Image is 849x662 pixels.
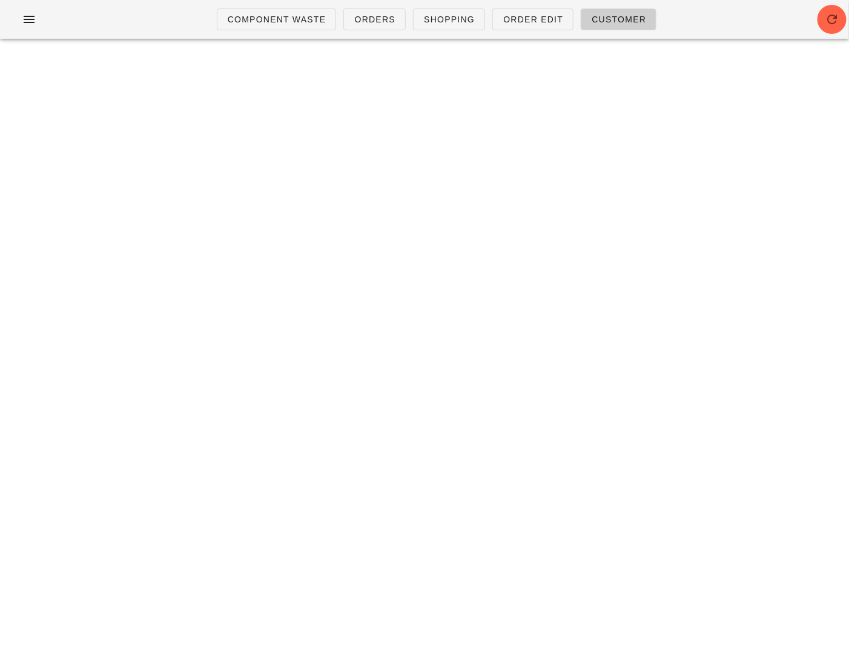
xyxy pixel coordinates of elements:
[343,8,406,30] a: Orders
[423,15,475,24] span: Shopping
[354,15,395,24] span: Orders
[413,8,485,30] a: Shopping
[581,8,656,30] a: Customer
[492,8,573,30] a: Order Edit
[503,15,563,24] span: Order Edit
[591,15,646,24] span: Customer
[217,8,337,30] a: Component Waste
[227,15,326,24] span: Component Waste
